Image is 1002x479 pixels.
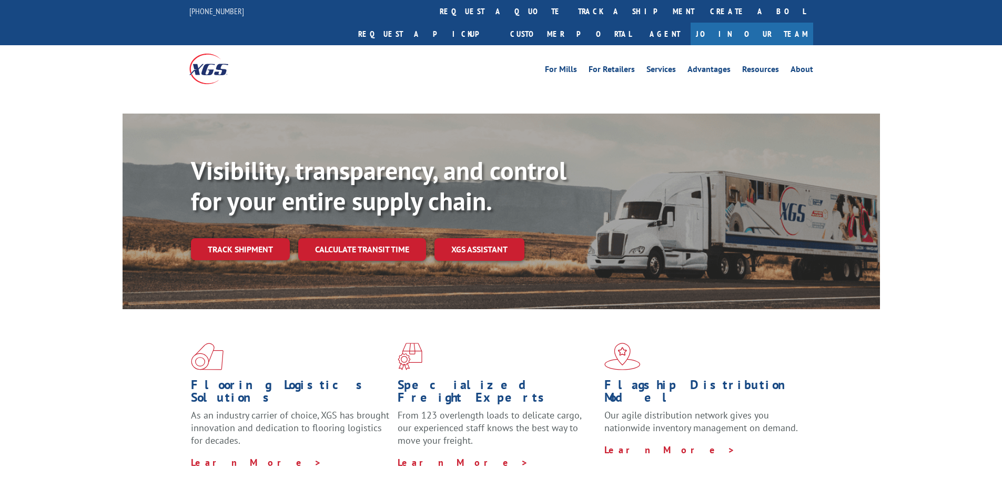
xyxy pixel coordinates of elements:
[398,456,529,468] a: Learn More >
[604,343,641,370] img: xgs-icon-flagship-distribution-model-red
[191,154,566,217] b: Visibility, transparency, and control for your entire supply chain.
[189,6,244,16] a: [PHONE_NUMBER]
[742,65,779,77] a: Resources
[191,409,389,446] span: As an industry carrier of choice, XGS has brought innovation and dedication to flooring logistics...
[398,409,596,456] p: From 123 overlength loads to delicate cargo, our experienced staff knows the best way to move you...
[434,238,524,261] a: XGS ASSISTANT
[639,23,691,45] a: Agent
[350,23,502,45] a: Request a pickup
[298,238,426,261] a: Calculate transit time
[191,456,322,468] a: Learn More >
[691,23,813,45] a: Join Our Team
[791,65,813,77] a: About
[191,238,290,260] a: Track shipment
[398,343,422,370] img: xgs-icon-focused-on-flooring-red
[687,65,731,77] a: Advantages
[604,409,798,434] span: Our agile distribution network gives you nationwide inventory management on demand.
[545,65,577,77] a: For Mills
[604,444,735,456] a: Learn More >
[191,379,390,409] h1: Flooring Logistics Solutions
[502,23,639,45] a: Customer Portal
[398,379,596,409] h1: Specialized Freight Experts
[589,65,635,77] a: For Retailers
[646,65,676,77] a: Services
[191,343,224,370] img: xgs-icon-total-supply-chain-intelligence-red
[604,379,803,409] h1: Flagship Distribution Model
